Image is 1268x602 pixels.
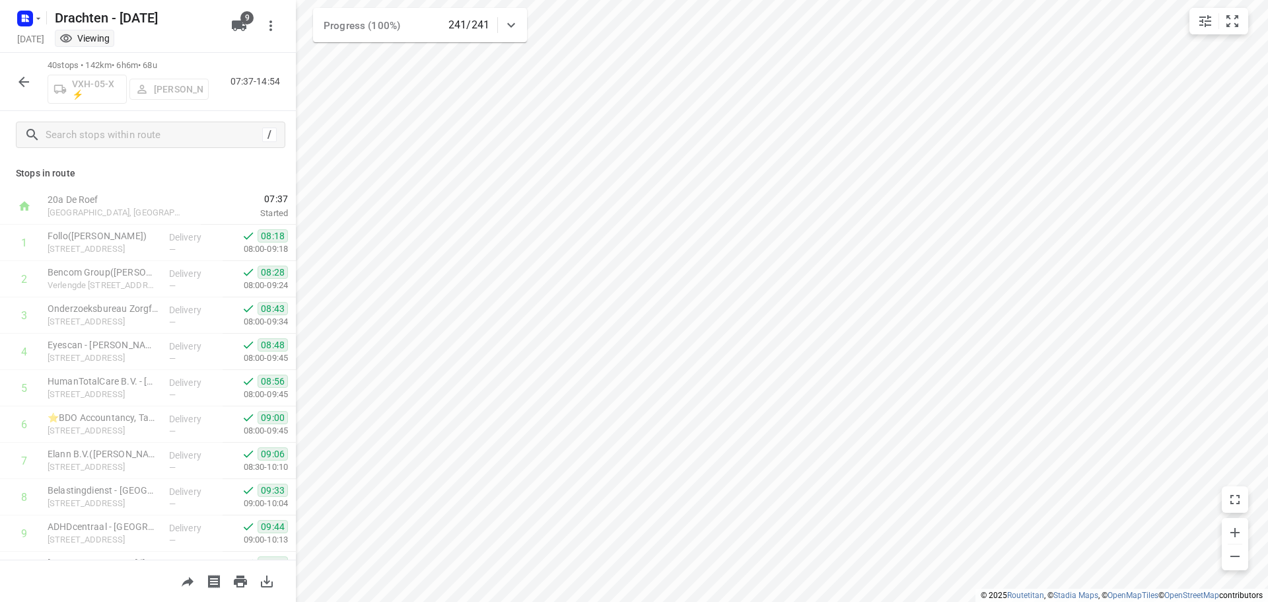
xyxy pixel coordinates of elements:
[1192,8,1218,34] button: Map settings
[223,279,288,292] p: 08:00-09:24
[21,455,27,467] div: 7
[21,273,27,285] div: 2
[981,591,1263,600] li: © 2025 , © , © © contributors
[230,75,285,89] p: 07:37-14:54
[223,497,288,510] p: 09:00-10:04
[48,424,158,437] p: Paterswoldseweg 810, Groningen
[223,461,288,474] p: 08:30-10:10
[21,382,27,395] div: 5
[21,491,27,504] div: 8
[59,32,110,45] div: You are currently in view mode. To make any changes, go to edit project.
[258,520,288,533] span: 09:44
[169,376,218,389] p: Delivery
[254,574,280,587] span: Download route
[1164,591,1219,600] a: OpenStreetMap
[48,484,158,497] p: Belastingdienst - Groningen(Hans Assies)
[46,125,262,145] input: Search stops within route
[169,340,218,353] p: Delivery
[448,17,489,33] p: 241/241
[242,484,255,497] svg: Done
[169,390,176,400] span: —
[1108,591,1158,600] a: OpenMapTiles
[1219,8,1246,34] button: Fit zoom
[169,485,218,498] p: Delivery
[1189,8,1248,34] div: small contained button group
[169,426,176,436] span: —
[48,279,158,292] p: Verlengde Hereweg 174, Groningen
[258,556,288,570] span: 10:04
[48,266,158,279] p: Bencom Group(Els Werkman)
[169,231,218,244] p: Delivery
[48,556,158,570] p: Groninger Museum(S Bijsterveld)
[48,315,158,328] p: Schweitzerlaan 4, Groningen
[169,412,218,426] p: Delivery
[48,59,209,72] p: 40 stops • 142km • 6h6m • 68u
[258,447,288,461] span: 09:06
[169,521,218,535] p: Delivery
[201,207,288,220] p: Started
[48,447,158,461] p: Elann B.V.([PERSON_NAME])
[169,535,176,545] span: —
[223,352,288,365] p: 08:00-09:45
[242,266,255,279] svg: Done
[48,206,185,219] p: [GEOGRAPHIC_DATA], [GEOGRAPHIC_DATA]
[169,267,218,280] p: Delivery
[48,533,158,546] p: Stationsweg 3 C, Groningen
[258,302,288,315] span: 08:43
[242,302,255,315] svg: Done
[48,375,158,388] p: HumanTotalCare B.V. - Groningen(Nicoline Kars, Erna Tekelenburg)
[242,447,255,461] svg: Done
[223,424,288,437] p: 08:00-09:45
[21,346,27,358] div: 4
[169,463,176,472] span: —
[262,128,277,142] div: /
[258,411,288,424] span: 09:00
[48,520,158,533] p: ADHDcentraal - Groningen(Jilldine Niehof)
[169,558,218,571] p: Delivery
[258,338,288,352] span: 08:48
[223,533,288,546] p: 09:00-10:13
[1007,591,1044,600] a: Routetitan
[174,574,201,587] span: Share route
[21,527,27,540] div: 9
[48,461,158,474] p: Paterswoldseweg 806, Groningen
[169,317,176,327] span: —
[223,243,288,256] p: 08:00-09:18
[21,237,27,249] div: 1
[242,229,255,243] svg: Done
[240,11,254,24] span: 9
[169,499,176,509] span: —
[223,315,288,328] p: 08:00-09:34
[1053,591,1098,600] a: Stadia Maps
[242,338,255,352] svg: Done
[258,266,288,279] span: 08:28
[169,245,176,254] span: —
[201,192,288,206] span: 07:37
[226,13,252,39] button: 9
[258,375,288,388] span: 08:56
[242,411,255,424] svg: Done
[169,354,176,363] span: —
[48,338,158,352] p: Eyescan - Sylviuslaan(Marit Nicolai)
[169,303,218,317] p: Delivery
[21,418,27,431] div: 6
[223,388,288,401] p: 08:00-09:45
[169,281,176,291] span: —
[242,375,255,388] svg: Done
[242,556,255,570] svg: Done
[48,302,158,315] p: Onderzoeksbureau ZorgfocuZ(e. Kastermans)
[242,520,255,533] svg: Done
[48,229,158,243] p: Follo([PERSON_NAME])
[21,309,27,322] div: 3
[324,20,400,32] span: Progress (100%)
[48,388,158,401] p: Paterswoldseweg 808, Groningen
[201,574,227,587] span: Print shipping labels
[48,411,158,424] p: ⭐BDO Accountancy, Tax & Legal Bv. Groningen(Esther Velten)
[48,243,158,256] p: [STREET_ADDRESS]
[313,8,527,42] div: Progress (100%)241/241
[169,449,218,462] p: Delivery
[48,352,158,365] p: Sylviuslaan 11, Groningen
[48,193,185,206] p: 20a De Roef
[258,229,288,243] span: 08:18
[258,484,288,497] span: 09:33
